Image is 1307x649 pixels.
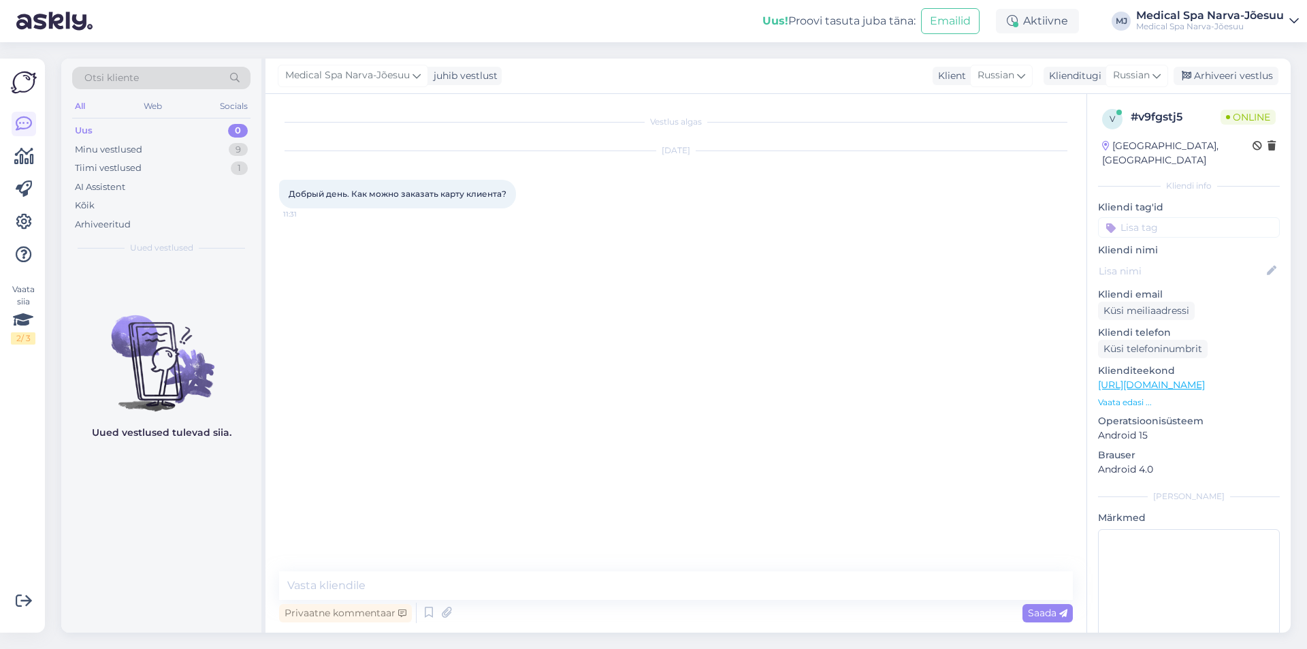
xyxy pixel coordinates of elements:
[762,13,916,29] div: Proovi tasuta juba täna:
[1044,69,1101,83] div: Klienditugi
[1098,448,1280,462] p: Brauser
[1136,21,1284,32] div: Medical Spa Narva-Jõesuu
[75,218,131,232] div: Arhiveeritud
[996,9,1079,33] div: Aktiivne
[1098,462,1280,477] p: Android 4.0
[279,144,1073,157] div: [DATE]
[229,143,248,157] div: 9
[1136,10,1284,21] div: Medical Spa Narva-Jõesuu
[75,161,142,175] div: Tiimi vestlused
[1098,326,1280,340] p: Kliendi telefon
[72,97,88,115] div: All
[1098,414,1280,428] p: Operatsioonisüsteem
[289,189,506,199] span: Добрый день. Как можно заказать карту клиента?
[933,69,966,83] div: Klient
[92,426,231,440] p: Uued vestlused tulevad siia.
[217,97,251,115] div: Socials
[231,161,248,175] div: 1
[130,242,193,254] span: Uued vestlused
[75,199,95,212] div: Kõik
[1098,396,1280,409] p: Vaata edasi ...
[1098,200,1280,215] p: Kliendi tag'id
[1131,109,1221,125] div: # v9fgstj5
[279,604,412,622] div: Privaatne kommentaar
[1098,511,1280,525] p: Märkmed
[283,209,334,219] span: 11:31
[1098,490,1280,503] div: [PERSON_NAME]
[1098,364,1280,378] p: Klienditeekond
[1098,379,1205,391] a: [URL][DOMAIN_NAME]
[1112,12,1131,31] div: MJ
[11,69,37,95] img: Askly Logo
[75,124,93,138] div: Uus
[1113,68,1150,83] span: Russian
[141,97,165,115] div: Web
[1102,139,1253,168] div: [GEOGRAPHIC_DATA], [GEOGRAPHIC_DATA]
[762,14,788,27] b: Uus!
[1028,607,1067,619] span: Saada
[279,116,1073,128] div: Vestlus algas
[1098,287,1280,302] p: Kliendi email
[1098,428,1280,443] p: Android 15
[1136,10,1299,32] a: Medical Spa Narva-JõesuuMedical Spa Narva-Jõesuu
[428,69,498,83] div: juhib vestlust
[11,283,35,345] div: Vaata siia
[1174,67,1278,85] div: Arhiveeri vestlus
[921,8,980,34] button: Emailid
[1099,264,1264,279] input: Lisa nimi
[1098,243,1280,257] p: Kliendi nimi
[11,332,35,345] div: 2 / 3
[1221,110,1276,125] span: Online
[75,180,125,194] div: AI Assistent
[1098,340,1208,358] div: Küsi telefoninumbrit
[61,291,261,413] img: No chats
[1098,180,1280,192] div: Kliendi info
[1110,114,1115,124] span: v
[1098,217,1280,238] input: Lisa tag
[228,124,248,138] div: 0
[978,68,1014,83] span: Russian
[285,68,410,83] span: Medical Spa Narva-Jõesuu
[1098,302,1195,320] div: Küsi meiliaadressi
[75,143,142,157] div: Minu vestlused
[84,71,139,85] span: Otsi kliente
